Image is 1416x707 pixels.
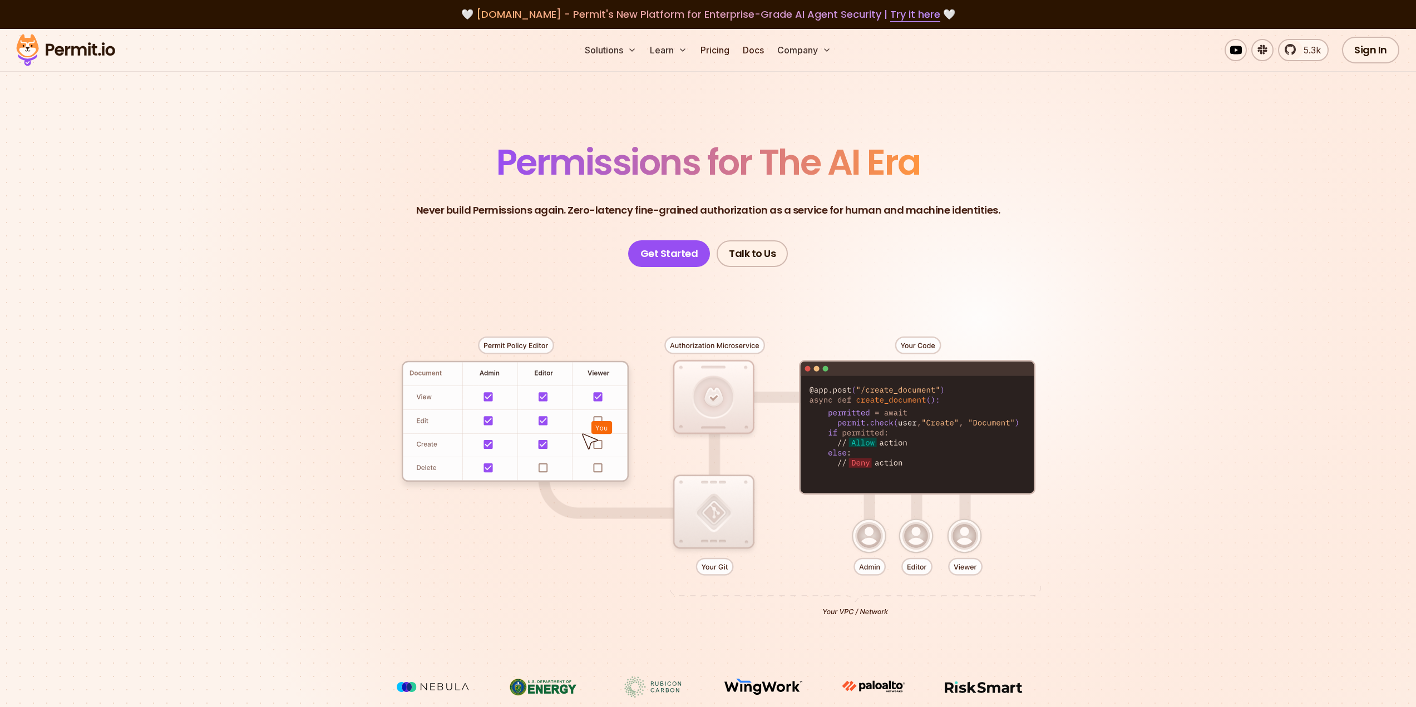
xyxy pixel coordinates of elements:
a: Try it here [890,7,940,22]
div: 🤍 🤍 [27,7,1389,22]
a: 5.3k [1278,39,1329,61]
img: paloalto [832,676,915,696]
img: Risksmart [942,676,1025,698]
button: Learn [645,39,692,61]
img: US department of energy [501,676,585,698]
img: Wingwork [722,676,805,698]
button: Solutions [580,39,641,61]
img: Permit logo [11,31,120,69]
img: Rubicon [611,676,695,698]
p: Never build Permissions again. Zero-latency fine-grained authorization as a service for human and... [416,202,1000,218]
span: [DOMAIN_NAME] - Permit's New Platform for Enterprise-Grade AI Agent Security | [476,7,940,21]
a: Pricing [696,39,734,61]
a: Talk to Us [717,240,788,267]
a: Sign In [1342,37,1399,63]
a: Docs [738,39,768,61]
span: Permissions for The AI Era [496,137,920,187]
img: Nebula [391,676,475,698]
a: Get Started [628,240,711,267]
span: 5.3k [1297,43,1321,57]
button: Company [773,39,836,61]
